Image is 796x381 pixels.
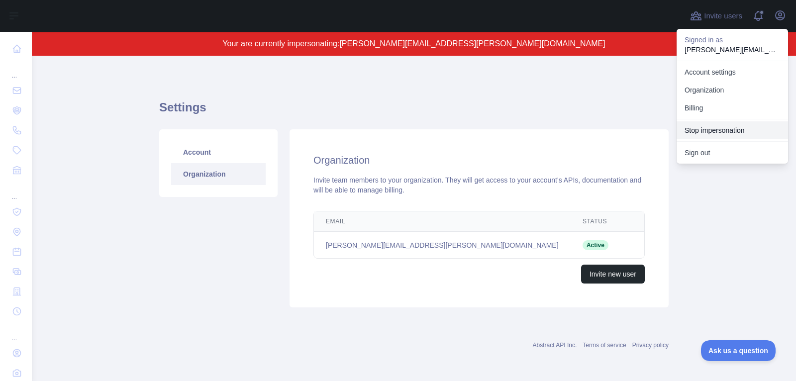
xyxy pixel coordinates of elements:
[314,232,571,259] td: [PERSON_NAME][EMAIL_ADDRESS][PERSON_NAME][DOMAIN_NAME]
[677,63,788,81] a: Account settings
[583,342,626,349] a: Terms of service
[704,10,742,22] span: Invite users
[313,153,645,167] h2: Organization
[685,45,780,55] p: [PERSON_NAME][EMAIL_ADDRESS][PERSON_NAME][DOMAIN_NAME]
[677,121,788,139] button: Stop impersonation
[688,8,744,24] button: Invite users
[533,342,577,349] a: Abstract API Inc.
[8,181,24,201] div: ...
[701,340,776,361] iframe: Toggle Customer Support
[313,175,645,195] div: Invite team members to your organization. They will get access to your account's APIs, documentat...
[677,99,788,117] button: Billing
[171,141,266,163] a: Account
[8,322,24,342] div: ...
[159,99,669,123] h1: Settings
[314,211,571,232] th: Email
[339,39,605,48] span: [PERSON_NAME][EMAIL_ADDRESS][PERSON_NAME][DOMAIN_NAME]
[583,240,608,250] span: Active
[571,211,620,232] th: Status
[222,39,339,48] span: Your are currently impersonating:
[581,265,645,284] button: Invite new user
[171,163,266,185] a: Organization
[685,35,780,45] p: Signed in as
[8,60,24,80] div: ...
[677,81,788,99] a: Organization
[632,342,669,349] a: Privacy policy
[677,144,788,162] button: Sign out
